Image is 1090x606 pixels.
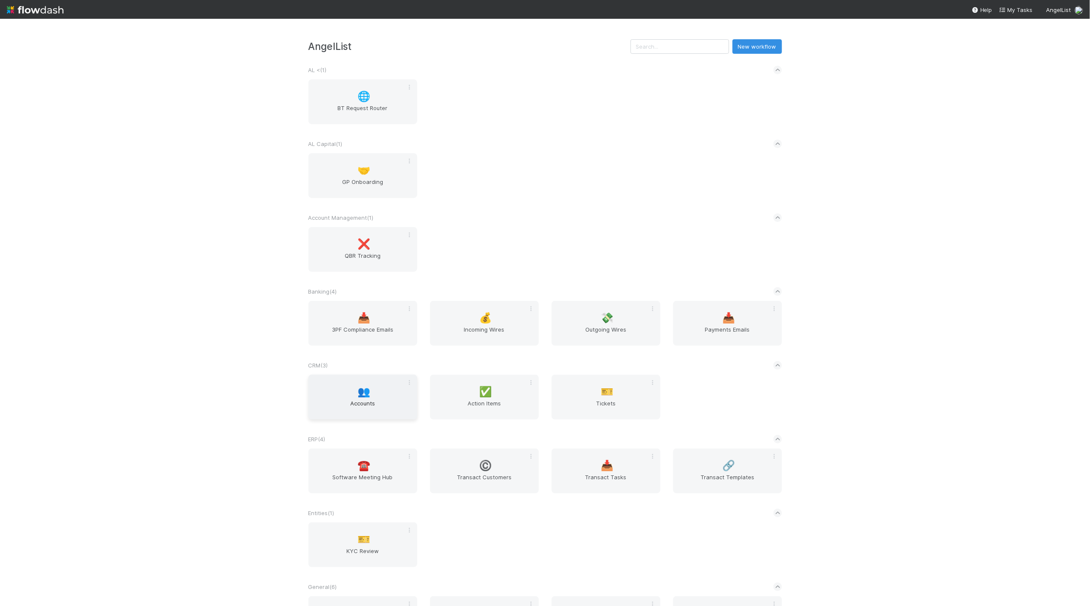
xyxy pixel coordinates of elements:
span: Action Items [433,399,535,416]
span: Transact Customers [433,473,535,490]
span: 🌐 [358,91,370,102]
a: ☎️Software Meeting Hub [308,449,417,493]
div: Help [972,6,992,14]
span: 📥 [358,312,370,323]
span: 💸 [601,312,613,323]
a: My Tasks [999,6,1033,14]
a: 💰Incoming Wires [430,301,539,346]
span: Payments Emails [677,325,779,342]
span: Banking ( 4 ) [308,288,337,295]
span: 🤝 [358,165,370,176]
span: QBR Tracking [312,251,414,268]
span: 3PF Compliance Emails [312,325,414,342]
span: CRM ( 3 ) [308,362,328,369]
span: GP Onboarding [312,178,414,195]
span: Entities ( 1 ) [308,510,334,516]
a: 📥3PF Compliance Emails [308,301,417,346]
img: logo-inverted-e16ddd16eac7371096b0.svg [7,3,64,17]
span: KYC Review [312,547,414,564]
a: 📥Payments Emails [673,301,782,346]
span: 🎫 [601,386,613,397]
input: Search... [631,39,729,54]
span: ©️ [479,460,492,471]
span: Incoming Wires [433,325,535,342]
span: 🎫 [358,534,370,545]
span: AngelList [1046,6,1071,13]
a: 🌐BT Request Router [308,79,417,124]
span: Tickets [555,399,657,416]
span: AL < ( 1 ) [308,67,327,73]
span: Account Management ( 1 ) [308,214,374,221]
span: ☎️ [358,460,370,471]
span: BT Request Router [312,104,414,121]
span: ❌ [358,239,370,250]
button: New workflow [732,39,782,54]
a: 🎫KYC Review [308,522,417,567]
span: General ( 6 ) [308,583,337,590]
a: 🎫Tickets [552,375,660,420]
span: Software Meeting Hub [312,473,414,490]
span: My Tasks [999,6,1033,13]
a: 📥Transact Tasks [552,449,660,493]
span: Transact Tasks [555,473,657,490]
a: 🤝GP Onboarding [308,153,417,198]
h3: AngelList [308,41,631,52]
span: Transact Templates [677,473,779,490]
span: ✅ [479,386,492,397]
span: 📥 [722,312,735,323]
span: ERP ( 4 ) [308,436,326,443]
a: 🔗Transact Templates [673,449,782,493]
a: 💸Outgoing Wires [552,301,660,346]
img: avatar_31a23b92-6f17-4cd3-bc91-ece30a602713.png [1075,6,1083,15]
a: ❌QBR Tracking [308,227,417,272]
a: ✅Action Items [430,375,539,420]
span: 🔗 [722,460,735,471]
span: Outgoing Wires [555,325,657,342]
span: Accounts [312,399,414,416]
span: 💰 [479,312,492,323]
span: 📥 [601,460,613,471]
span: 👥 [358,386,370,397]
a: 👥Accounts [308,375,417,420]
span: AL Capital ( 1 ) [308,140,343,147]
a: ©️Transact Customers [430,449,539,493]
